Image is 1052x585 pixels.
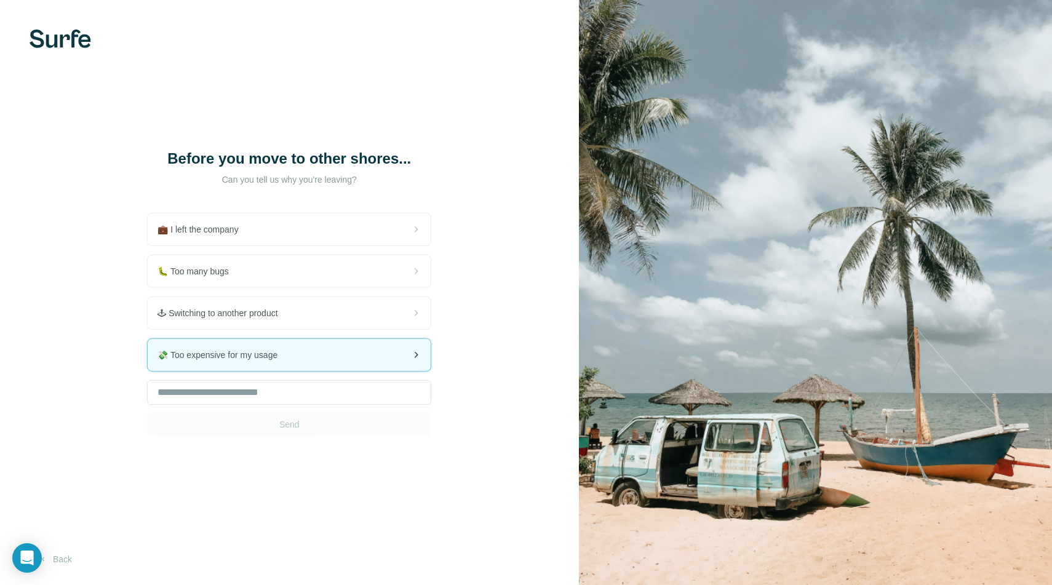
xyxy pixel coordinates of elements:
[30,548,81,570] button: Back
[30,30,91,48] img: Surfe's logo
[157,223,248,236] span: 💼 I left the company
[157,307,287,319] span: 🕹 Switching to another product
[166,173,412,186] p: Can you tell us why you're leaving?
[12,543,42,573] div: Open Intercom Messenger
[157,349,287,361] span: 💸 Too expensive for my usage
[166,149,412,169] h1: Before you move to other shores...
[157,265,239,277] span: 🐛 Too many bugs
